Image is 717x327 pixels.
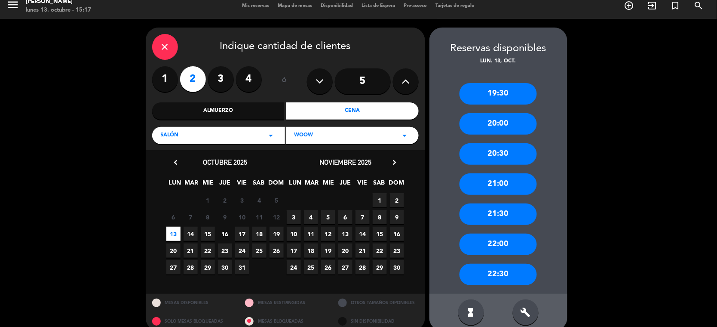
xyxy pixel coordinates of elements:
[390,158,399,167] i: chevron_right
[201,227,215,241] span: 15
[166,210,181,224] span: 6
[252,193,267,207] span: 4
[460,204,537,225] div: 21:30
[239,294,332,312] div: MESAS RESTRINGIDAS
[218,178,232,192] span: JUE
[168,178,182,192] span: LUN
[252,227,267,241] span: 18
[152,102,285,120] div: Almuerzo
[429,40,567,57] div: Reservas disponibles
[236,66,262,92] label: 4
[355,227,370,241] span: 14
[304,260,318,275] span: 25
[287,260,301,275] span: 24
[432,3,479,8] span: Tarjetas de regalo
[321,210,335,224] span: 5
[338,260,352,275] span: 27
[460,264,537,285] div: 22:30
[288,178,302,192] span: LUN
[235,210,249,224] span: 10
[694,0,704,11] i: search
[26,6,91,15] div: lunes 13. octubre - 15:17
[321,227,335,241] span: 12
[270,227,284,241] span: 19
[184,210,198,224] span: 7
[372,178,386,192] span: SAB
[321,244,335,258] span: 19
[304,227,318,241] span: 11
[390,193,404,207] span: 2
[338,227,352,241] span: 13
[460,83,537,105] div: 19:30
[166,227,181,241] span: 13
[172,158,181,167] i: chevron_left
[390,227,404,241] span: 16
[274,3,317,8] span: Mapa de mesas
[184,244,198,258] span: 21
[400,130,410,141] i: arrow_drop_down
[521,307,531,318] i: build
[373,244,387,258] span: 22
[201,244,215,258] span: 22
[355,210,370,224] span: 7
[373,210,387,224] span: 8
[287,244,301,258] span: 17
[166,244,181,258] span: 20
[152,34,419,60] div: Indique cantidad de clientes
[373,193,387,207] span: 1
[390,244,404,258] span: 23
[235,193,249,207] span: 3
[287,210,301,224] span: 3
[355,244,370,258] span: 21
[201,210,215,224] span: 8
[251,178,266,192] span: SAB
[238,3,274,8] span: Mis reservas
[184,227,198,241] span: 14
[355,178,369,192] span: VIE
[201,193,215,207] span: 1
[305,178,319,192] span: MAR
[235,260,249,275] span: 31
[184,260,198,275] span: 28
[166,260,181,275] span: 27
[252,244,267,258] span: 25
[266,130,276,141] i: arrow_drop_down
[146,294,239,312] div: MESAS DISPONIBLES
[429,57,567,66] div: lun. 13, oct.
[152,66,178,92] label: 1
[286,102,419,120] div: Cena
[304,210,318,224] span: 4
[400,3,432,8] span: Pre-acceso
[218,260,232,275] span: 30
[355,260,370,275] span: 28
[338,210,352,224] span: 6
[460,143,537,165] div: 20:30
[201,178,215,192] span: MIE
[270,244,284,258] span: 26
[270,210,284,224] span: 12
[180,66,206,92] label: 2
[235,244,249,258] span: 24
[321,260,335,275] span: 26
[373,260,387,275] span: 29
[332,294,425,312] div: OTROS TAMAÑOS DIPONIBLES
[270,66,298,96] div: ó
[466,307,476,318] i: hourglass_full
[252,210,267,224] span: 11
[161,131,179,140] span: Salón
[218,193,232,207] span: 2
[270,193,284,207] span: 5
[358,3,400,8] span: Lista de Espera
[460,113,537,135] div: 20:00
[203,158,247,167] span: octubre 2025
[235,178,249,192] span: VIE
[338,244,352,258] span: 20
[160,42,170,52] i: close
[201,260,215,275] span: 29
[390,210,404,224] span: 9
[208,66,234,92] label: 3
[647,0,658,11] i: exit_to_app
[390,260,404,275] span: 30
[218,210,232,224] span: 9
[319,158,371,167] span: noviembre 2025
